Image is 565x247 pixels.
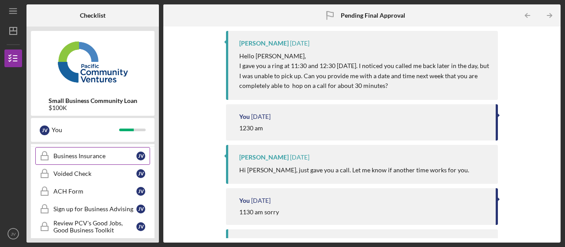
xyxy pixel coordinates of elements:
[239,197,250,204] div: You
[4,225,22,243] button: JV
[239,154,289,161] div: [PERSON_NAME]
[239,125,263,132] div: 1230 am
[53,205,136,213] div: Sign up for Business Advising
[251,113,271,120] time: 2025-07-16 18:46
[290,154,309,161] time: 2025-07-16 18:31
[35,218,150,236] a: Review PCV's Good Jobs, Good Business ToolkitJV
[290,40,309,47] time: 2025-07-17 21:49
[31,35,154,88] img: Product logo
[290,238,309,245] time: 2025-07-16 17:33
[136,169,145,178] div: J V
[136,205,145,213] div: J V
[35,147,150,165] a: Business InsuranceJV
[239,61,489,91] p: I gave you a ring at 11:30 and 12:30 [DATE]. I noticed you called me back later in the day, but I...
[49,97,137,104] b: Small Business Community Loan
[49,104,137,111] div: $100K
[239,113,250,120] div: You
[136,187,145,196] div: J V
[239,238,289,245] div: [PERSON_NAME]
[239,209,279,216] div: 1130 am sorry
[239,40,289,47] div: [PERSON_NAME]
[341,12,405,19] b: Pending Final Approval
[80,12,105,19] b: Checklist
[136,222,145,231] div: J V
[53,188,136,195] div: ACH Form
[53,170,136,177] div: Voided Check
[239,51,489,61] p: Hello [PERSON_NAME],
[136,152,145,160] div: J V
[40,125,49,135] div: J V
[35,200,150,218] a: Sign up for Business AdvisingJV
[35,182,150,200] a: ACH FormJV
[53,152,136,160] div: Business Insurance
[53,220,136,234] div: Review PCV's Good Jobs, Good Business Toolkit
[35,165,150,182] a: Voided CheckJV
[52,122,119,137] div: You
[251,197,271,204] time: 2025-07-16 17:38
[11,232,16,236] text: JV
[239,165,469,175] p: Hi [PERSON_NAME], just gave you a call. Let me know if another time works for you.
